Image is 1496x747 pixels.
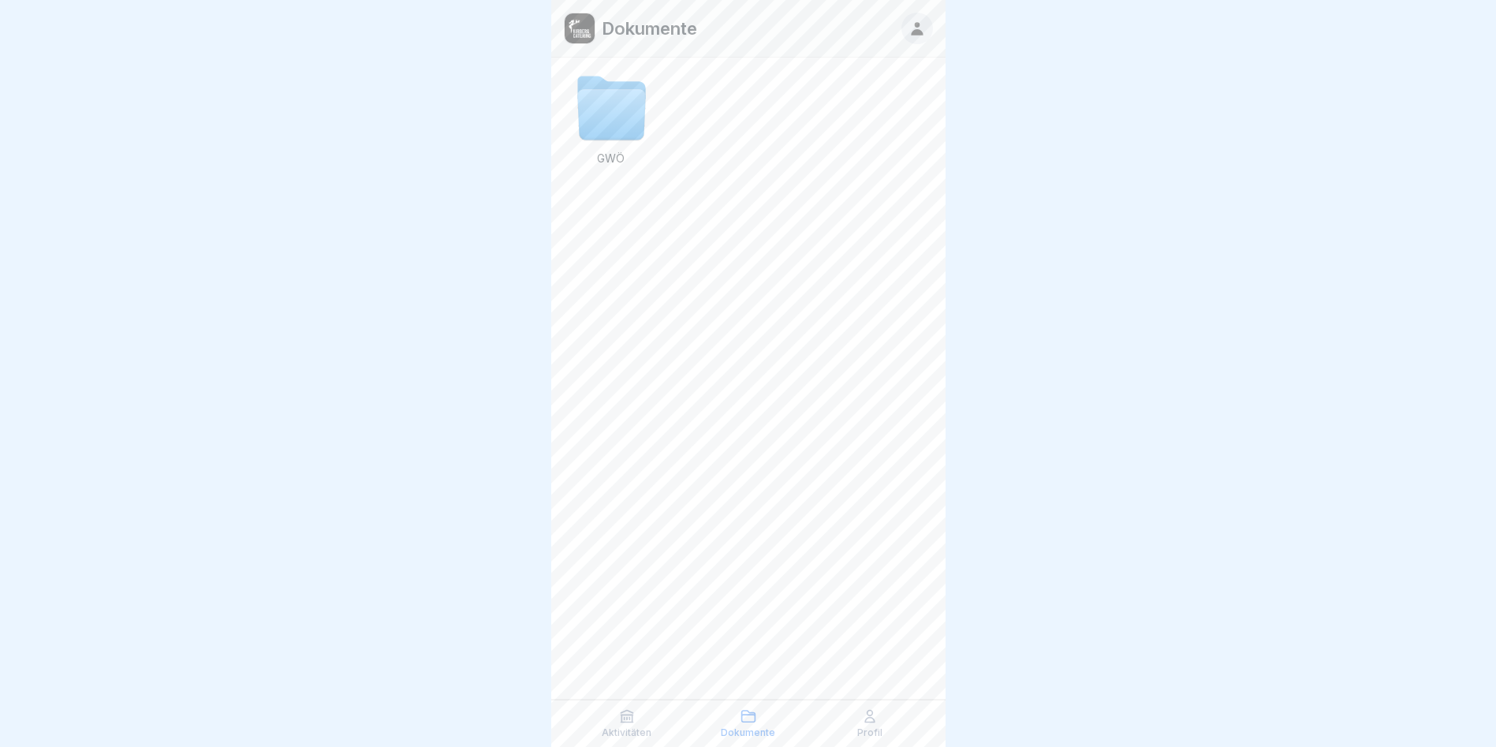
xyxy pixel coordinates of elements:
[565,13,595,43] img: ewxb9rjzulw9ace2na8lwzf2.png
[857,727,882,738] p: Profil
[602,18,697,39] p: Dokumente
[564,70,658,182] a: GWÖ
[721,727,775,738] p: Dokumente
[602,727,651,738] p: Aktivitäten
[564,151,658,166] p: GWÖ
